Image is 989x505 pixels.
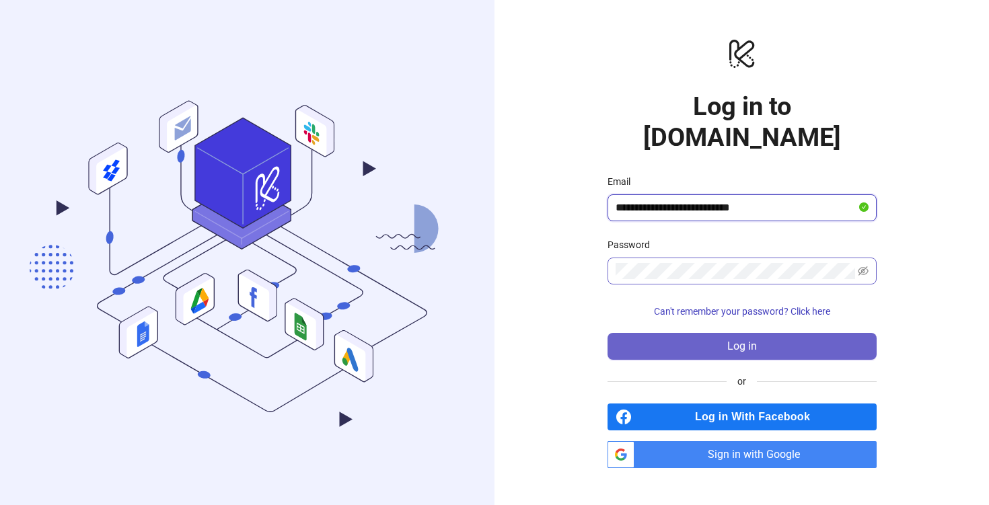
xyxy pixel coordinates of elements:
[640,441,877,468] span: Sign in with Google
[608,174,639,189] label: Email
[727,340,757,352] span: Log in
[608,333,877,360] button: Log in
[608,91,877,153] h1: Log in to [DOMAIN_NAME]
[637,403,877,430] span: Log in With Facebook
[858,266,869,276] span: eye-invisible
[616,263,855,279] input: Password
[608,237,659,252] label: Password
[608,306,877,317] a: Can't remember your password? Click here
[608,403,877,430] a: Log in With Facebook
[608,301,877,322] button: Can't remember your password? Click here
[654,306,830,317] span: Can't remember your password? Click here
[608,441,877,468] a: Sign in with Google
[727,374,757,389] span: or
[616,200,856,216] input: Email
